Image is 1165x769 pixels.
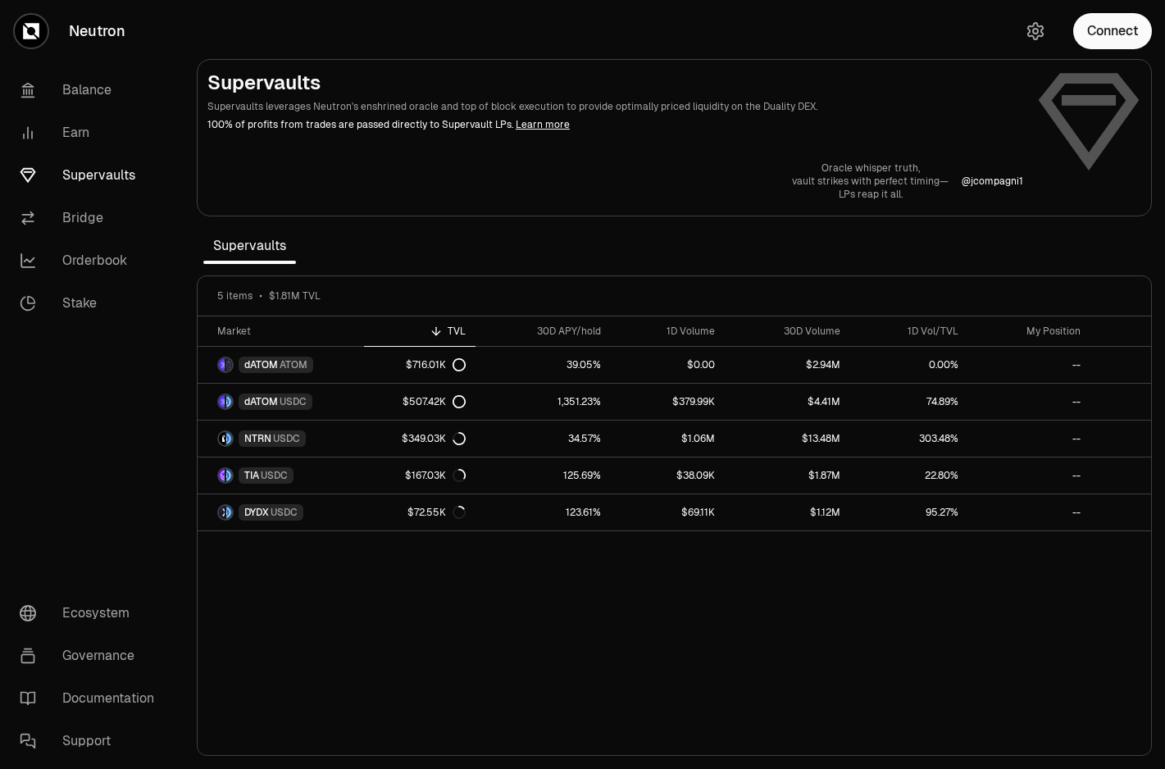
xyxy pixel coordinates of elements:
a: dATOM LogoUSDC LogodATOMUSDC [198,384,364,420]
a: -- [968,384,1090,420]
a: 95.27% [850,494,968,530]
img: USDC Logo [226,506,232,519]
a: $2.94M [725,347,850,383]
a: NTRN LogoUSDC LogoNTRNUSDC [198,421,364,457]
a: 1,351.23% [476,384,611,420]
p: vault strikes with perfect timing— [792,175,949,188]
span: USDC [280,395,307,408]
a: @jcompagni1 [962,175,1023,188]
a: $167.03K [364,457,476,494]
a: dATOM LogoATOM LogodATOMATOM [198,347,364,383]
p: Oracle whisper truth, [792,162,949,175]
a: -- [968,347,1090,383]
a: $1.06M [611,421,726,457]
a: $716.01K [364,347,476,383]
a: Learn more [516,118,570,131]
a: 123.61% [476,494,611,530]
a: 74.89% [850,384,968,420]
a: Orderbook [7,239,177,282]
img: USDC Logo [226,395,232,408]
div: 30D Volume [735,325,840,338]
a: Supervaults [7,154,177,197]
div: 1D Vol/TVL [860,325,958,338]
div: $72.55K [407,506,466,519]
div: My Position [978,325,1081,338]
img: USDC Logo [226,469,232,482]
a: 125.69% [476,457,611,494]
a: DYDX LogoUSDC LogoDYDXUSDC [198,494,364,530]
a: Stake [7,282,177,325]
h2: Supervaults [207,70,1023,96]
a: $379.99K [611,384,726,420]
span: USDC [261,469,288,482]
div: $167.03K [405,469,466,482]
a: $72.55K [364,494,476,530]
div: $507.42K [403,395,466,408]
p: @ jcompagni1 [962,175,1023,188]
a: Oracle whisper truth,vault strikes with perfect timing—LPs reap it all. [792,162,949,201]
a: TIA LogoUSDC LogoTIAUSDC [198,457,364,494]
div: 30D APY/hold [485,325,601,338]
a: Support [7,720,177,762]
a: 39.05% [476,347,611,383]
img: ATOM Logo [226,358,232,371]
a: Balance [7,69,177,111]
p: 100% of profits from trades are passed directly to Supervault LPs. [207,117,1023,132]
a: $69.11K [611,494,726,530]
button: Connect [1073,13,1152,49]
a: 34.57% [476,421,611,457]
img: USDC Logo [226,432,232,445]
div: Market [217,325,354,338]
div: $349.03K [402,432,466,445]
img: NTRN Logo [219,432,225,445]
a: $507.42K [364,384,476,420]
a: -- [968,421,1090,457]
a: Earn [7,111,177,154]
div: 1D Volume [621,325,716,338]
p: Supervaults leverages Neutron's enshrined oracle and top of block execution to provide optimally ... [207,99,1023,114]
div: $716.01K [406,358,466,371]
p: LPs reap it all. [792,188,949,201]
img: TIA Logo [219,469,225,482]
img: DYDX Logo [219,506,225,519]
span: NTRN [244,432,271,445]
span: Supervaults [203,230,296,262]
img: dATOM Logo [219,358,225,371]
div: TVL [374,325,466,338]
a: 303.48% [850,421,968,457]
a: 0.00% [850,347,968,383]
span: TIA [244,469,259,482]
a: Ecosystem [7,592,177,635]
span: ATOM [280,358,307,371]
span: USDC [271,506,298,519]
img: dATOM Logo [219,395,225,408]
a: $13.48M [725,421,850,457]
a: Bridge [7,197,177,239]
span: $1.81M TVL [269,289,321,303]
span: USDC [273,432,300,445]
span: dATOM [244,358,278,371]
a: -- [968,457,1090,494]
a: Documentation [7,677,177,720]
a: $1.12M [725,494,850,530]
span: DYDX [244,506,269,519]
span: 5 items [217,289,253,303]
a: $0.00 [611,347,726,383]
a: $4.41M [725,384,850,420]
a: $38.09K [611,457,726,494]
span: dATOM [244,395,278,408]
a: Governance [7,635,177,677]
a: $1.87M [725,457,850,494]
a: -- [968,494,1090,530]
a: $349.03K [364,421,476,457]
a: 22.80% [850,457,968,494]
